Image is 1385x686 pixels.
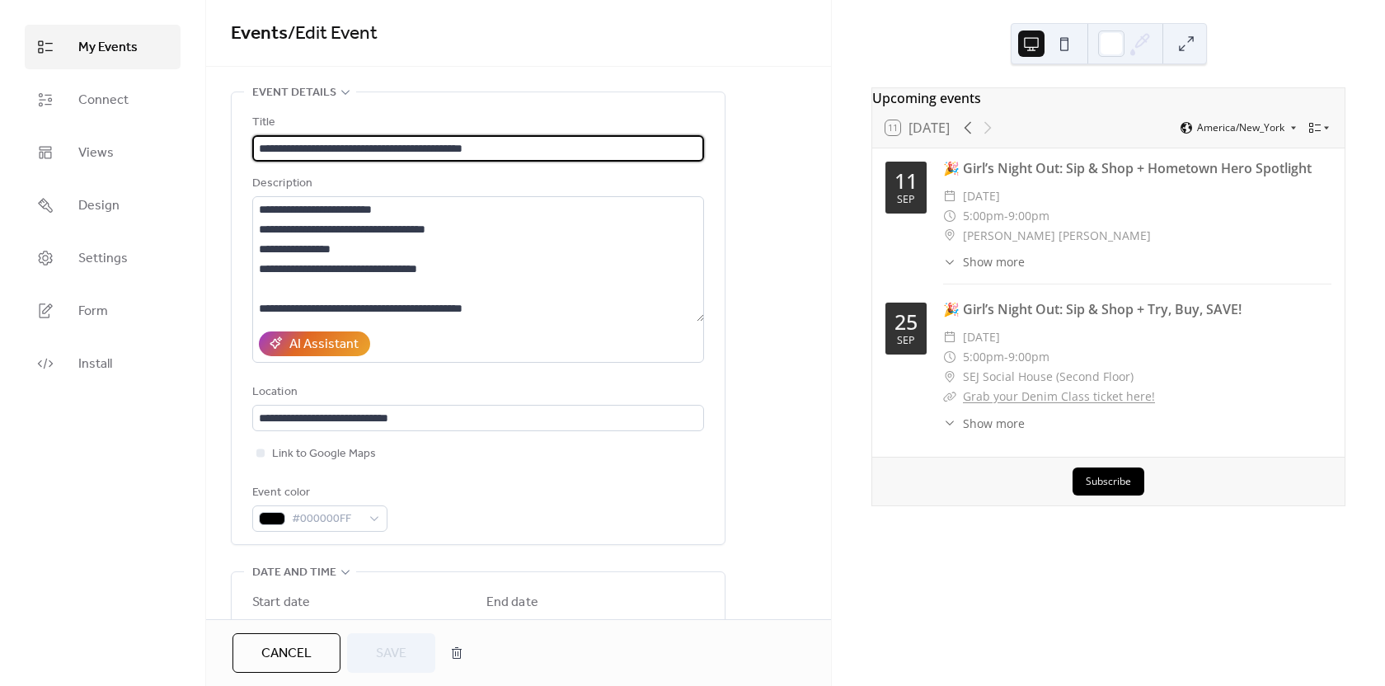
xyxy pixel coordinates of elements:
[1004,347,1008,367] span: -
[252,83,336,103] span: Event details
[292,510,361,529] span: #000000FF
[1197,123,1284,133] span: America/New_York
[486,593,538,613] div: End date
[252,593,310,613] div: Start date
[943,415,956,432] div: ​
[252,383,701,402] div: Location
[897,195,915,205] div: Sep
[252,113,701,133] div: Title
[963,327,1000,347] span: [DATE]
[943,300,1242,318] a: 🎉 Girl’s Night Out: Sip & Shop + Try, Buy, SAVE!
[78,196,120,216] span: Design
[1073,468,1144,496] button: Subscribe
[1008,347,1049,367] span: 9:00pm
[894,312,918,332] div: 25
[252,563,336,583] span: Date and time
[943,226,956,246] div: ​
[25,78,181,122] a: Connect
[486,616,511,636] span: Date
[78,249,128,269] span: Settings
[25,25,181,69] a: My Events
[252,483,384,503] div: Event color
[259,331,370,356] button: AI Assistant
[272,444,376,464] span: Link to Google Maps
[943,206,956,226] div: ​
[25,183,181,228] a: Design
[261,644,312,664] span: Cancel
[943,253,1025,270] button: ​Show more
[963,347,1004,367] span: 5:00pm
[943,327,956,347] div: ​
[78,91,129,110] span: Connect
[252,174,701,194] div: Description
[25,341,181,386] a: Install
[25,130,181,175] a: Views
[25,289,181,333] a: Form
[897,336,915,346] div: Sep
[943,415,1025,432] button: ​Show more
[232,633,340,673] button: Cancel
[289,335,359,355] div: AI Assistant
[943,387,956,406] div: ​
[943,367,956,387] div: ​
[963,253,1025,270] span: Show more
[943,186,956,206] div: ​
[78,302,108,322] span: Form
[943,158,1331,178] div: 🎉 Girl’s Night Out: Sip & Shop + Hometown Hero Spotlight
[963,415,1025,432] span: Show more
[963,367,1134,387] span: SEJ Social House (Second Floor)
[231,16,288,52] a: Events
[252,616,277,636] span: Date
[963,206,1004,226] span: 5:00pm
[78,355,112,374] span: Install
[1008,206,1049,226] span: 9:00pm
[288,16,378,52] span: / Edit Event
[25,236,181,280] a: Settings
[872,88,1345,108] div: Upcoming events
[78,143,114,163] span: Views
[78,38,138,58] span: My Events
[963,388,1155,404] a: Grab your Denim Class ticket here!
[943,253,956,270] div: ​
[371,616,397,636] span: Time
[963,226,1151,246] span: [PERSON_NAME] [PERSON_NAME]
[605,616,631,636] span: Time
[1004,206,1008,226] span: -
[963,186,1000,206] span: [DATE]
[943,347,956,367] div: ​
[894,171,918,191] div: 11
